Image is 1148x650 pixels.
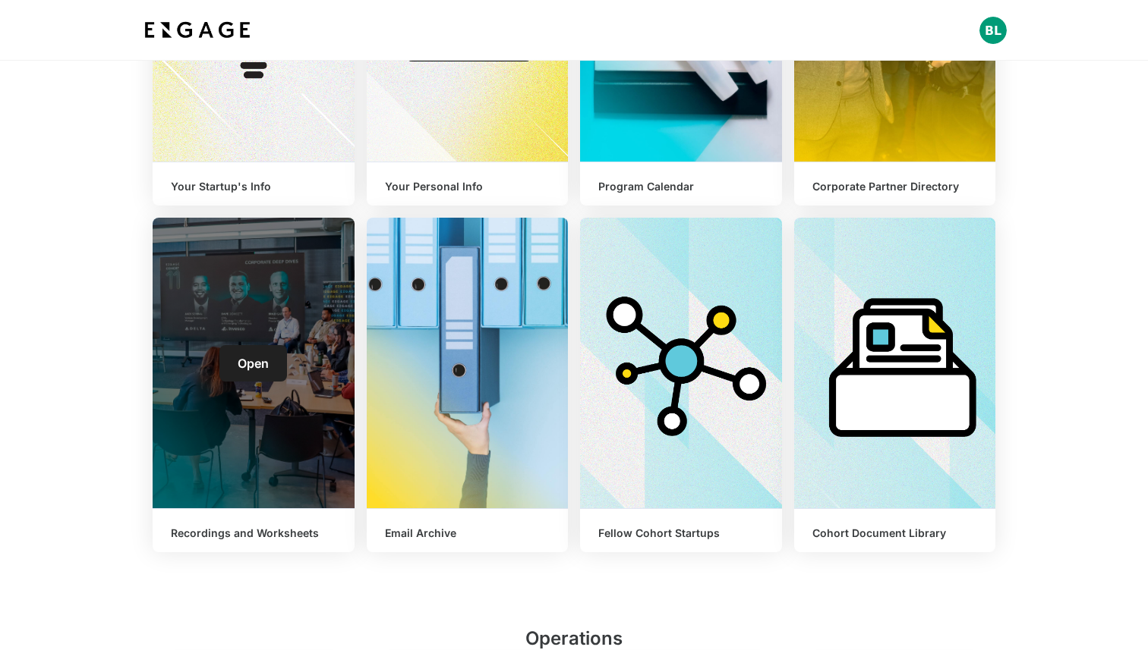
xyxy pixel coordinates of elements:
[385,527,550,540] h6: Email Archive
[598,181,764,193] h6: Program Calendar
[812,527,978,540] h6: Cohort Document Library
[141,17,254,44] img: bdf1fb74-1727-4ba0-a5bd-bc74ae9fc70b.jpeg
[171,527,336,540] h6: Recordings and Worksheets
[598,527,764,540] h6: Fellow Cohort Startups
[385,181,550,193] h6: Your Personal Info
[979,17,1007,44] button: Open profile menu
[812,181,978,193] h6: Corporate Partner Directory
[171,181,336,193] h6: Your Startup's Info
[238,356,269,371] span: Open
[979,17,1007,44] img: Profile picture of Belsasar Lepe
[219,345,287,382] a: Open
